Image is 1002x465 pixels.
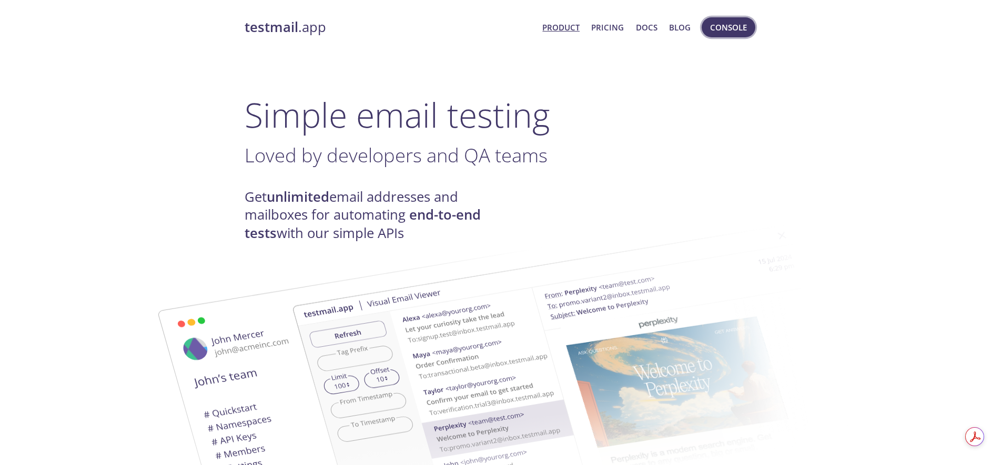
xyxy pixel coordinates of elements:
a: Pricing [591,20,624,34]
span: Console [710,20,747,34]
span: Loved by developers and QA teams [245,142,548,168]
strong: unlimited [267,188,329,206]
a: Docs [636,20,657,34]
strong: testmail [245,18,298,36]
a: Blog [669,20,691,34]
a: Product [542,20,580,34]
h4: Get email addresses and mailboxes for automating with our simple APIs [245,188,501,242]
h1: Simple email testing [245,95,758,135]
button: Console [702,17,755,37]
a: testmail.app [245,18,534,36]
strong: end-to-end tests [245,205,481,242]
